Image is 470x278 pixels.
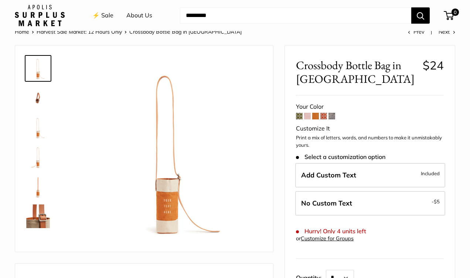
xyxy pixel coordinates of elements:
[301,199,352,207] span: No Custom Text
[25,114,51,141] a: Crossbody Bottle Bag in Cognac
[26,145,50,169] img: Crossbody Bottle Bag in Cognac
[301,171,356,179] span: Add Custom Text
[296,228,366,235] span: Hurry! Only 4 units left
[126,10,152,21] a: About Us
[26,204,50,228] img: Crossbody Bottle Bag in Cognac
[423,58,444,72] span: $24
[180,7,411,24] input: Search...
[296,58,417,86] span: Crossbody Bottle Bag in [GEOGRAPHIC_DATA]
[296,134,444,149] p: Print a mix of letters, words, and numbers to make it unmistakably yours.
[439,28,455,35] a: Next
[452,9,459,16] span: 0
[15,28,29,35] a: Home
[25,203,51,230] a: Crossbody Bottle Bag in Cognac
[15,5,65,26] img: Apolis: Surplus Market
[26,175,50,199] img: Crossbody Bottle Bag in Cognac
[25,173,51,200] a: Crossbody Bottle Bag in Cognac
[432,197,440,206] span: -
[295,191,445,216] label: Leave Blank
[296,101,444,112] div: Your Color
[434,199,440,204] span: $5
[445,11,454,20] a: 0
[25,85,51,111] a: Crossbody Bottle Bag in Cognac
[26,116,50,139] img: Crossbody Bottle Bag in Cognac
[92,10,113,21] a: ⚡️ Sale
[296,234,354,244] div: or
[26,86,50,110] img: Crossbody Bottle Bag in Cognac
[411,7,430,24] button: Search
[301,235,354,242] a: Customize for Groups
[421,169,440,178] span: Included
[296,153,385,160] span: Select a customization option
[408,28,424,35] a: Prev
[15,27,242,37] nav: Breadcrumb
[37,28,122,35] a: Harvest Sale Market: 12 Hours Only
[74,57,262,244] img: Crossbody Bottle Bag in Cognac
[25,55,51,82] a: Crossbody Bottle Bag in Cognac
[25,144,51,170] a: Crossbody Bottle Bag in Cognac
[295,163,445,187] label: Add Custom Text
[26,57,50,80] img: Crossbody Bottle Bag in Cognac
[129,28,242,35] span: Crossbody Bottle Bag in [GEOGRAPHIC_DATA]
[296,123,444,134] div: Customize It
